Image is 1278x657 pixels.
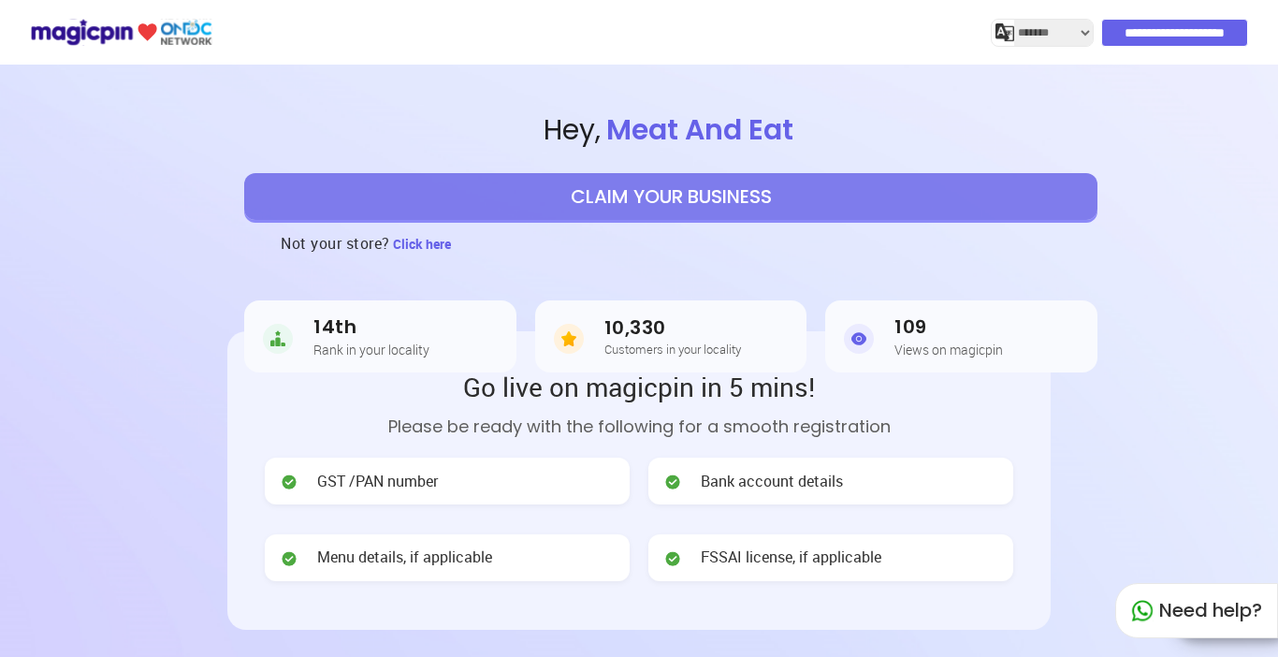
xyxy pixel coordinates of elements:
[604,343,741,356] h5: Customers in your locality
[64,110,1278,151] span: Hey ,
[280,549,298,568] img: check
[894,316,1003,338] h3: 109
[244,173,1097,220] button: CLAIM YOUR BUSINESS
[30,16,212,49] img: ondc-logo-new-small.8a59708e.svg
[263,320,293,358] img: Rank
[663,473,682,491] img: check
[1131,600,1154,622] img: whatapp_green.7240e66a.svg
[604,317,741,339] h3: 10,330
[281,220,390,267] h3: Not your store?
[554,320,584,358] img: Customers
[393,235,451,253] span: Click here
[601,109,799,150] span: Meat And Eat
[894,343,1003,357] h5: Views on magicpin
[701,547,881,568] span: FSSAI license, if applicable
[280,473,298,491] img: check
[317,547,492,568] span: Menu details, if applicable
[1115,583,1278,638] div: Need help?
[313,343,429,357] h5: Rank in your locality
[265,414,1013,439] p: Please be ready with the following for a smooth registration
[701,471,843,492] span: Bank account details
[317,471,438,492] span: GST /PAN number
[663,549,682,568] img: check
[995,23,1014,42] img: j2MGCQAAAABJRU5ErkJggg==
[265,369,1013,404] h2: Go live on magicpin in 5 mins!
[844,320,874,358] img: Views
[313,316,429,338] h3: 14th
